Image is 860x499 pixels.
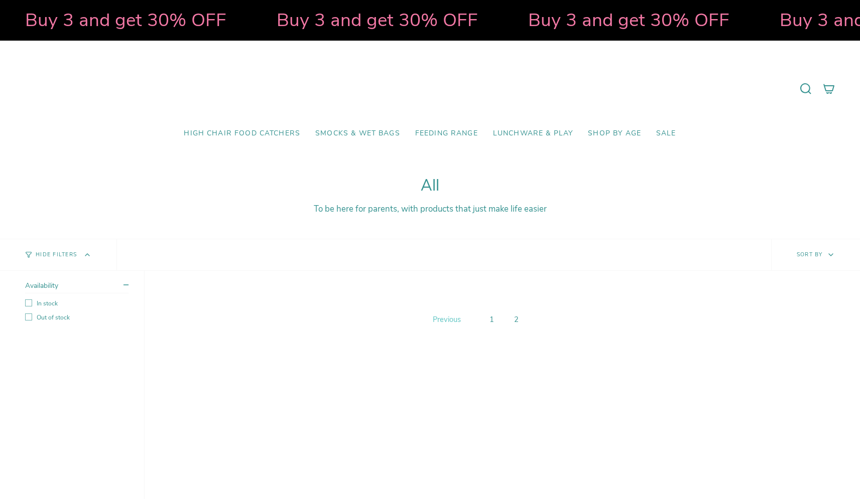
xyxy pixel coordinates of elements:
span: Lunchware & Play [493,129,573,138]
span: Hide Filters [36,252,77,258]
label: In stock [25,299,129,307]
a: 1 [485,312,498,326]
a: Shop by Age [580,122,649,145]
span: Smocks & Wet Bags [315,129,400,138]
a: 2 [510,312,523,326]
strong: Buy 3 and get 30% OFF [253,8,454,33]
a: Lunchware & Play [485,122,580,145]
summary: Availability [25,281,129,293]
label: Out of stock [25,313,129,321]
a: SALE [649,122,684,145]
span: Sort by [797,251,823,258]
a: Feeding Range [408,122,485,145]
span: High Chair Food Catchers [184,129,300,138]
button: Sort by [771,239,860,270]
strong: Buy 3 and get 30% OFF [1,8,202,33]
a: High Chair Food Catchers [176,122,308,145]
span: SALE [656,129,676,138]
a: Mumma’s Little Helpers [343,56,517,122]
span: Availability [25,281,58,290]
a: Previous [430,312,463,327]
strong: Buy 3 and get 30% OFF [504,8,705,33]
span: Feeding Range [415,129,478,138]
h1: All [25,177,835,195]
span: Shop by Age [588,129,641,138]
a: Smocks & Wet Bags [308,122,408,145]
span: To be here for parents, with products that just make life easier [314,203,547,215]
span: Previous [433,314,461,324]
